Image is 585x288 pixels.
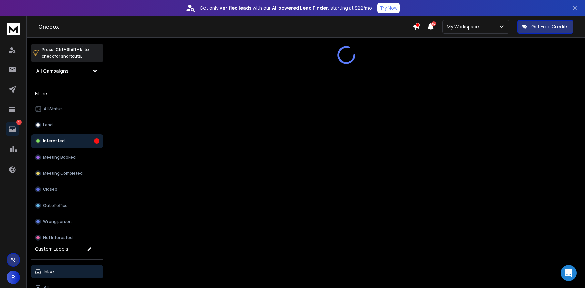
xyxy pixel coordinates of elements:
[31,89,103,98] h3: Filters
[31,151,103,164] button: Meeting Booked
[31,183,103,196] button: Closed
[31,64,103,78] button: All Campaigns
[31,265,103,278] button: Inbox
[379,5,398,11] p: Try Now
[377,3,400,13] button: Try Now
[31,118,103,132] button: Lead
[517,20,573,34] button: Get Free Credits
[7,271,20,284] button: R
[44,269,55,274] p: Inbox
[31,215,103,228] button: Wrong person
[7,23,20,35] img: logo
[43,138,65,144] p: Interested
[272,5,329,11] strong: AI-powered Lead Finder,
[561,265,577,281] div: Open Intercom Messenger
[43,155,76,160] p: Meeting Booked
[43,219,72,224] p: Wrong person
[31,199,103,212] button: Out of office
[38,23,413,31] h1: Onebox
[43,235,73,240] p: Not Interested
[31,231,103,244] button: Not Interested
[31,102,103,116] button: All Status
[43,122,53,128] p: Lead
[35,246,68,252] h3: Custom Labels
[43,171,83,176] p: Meeting Completed
[447,23,482,30] p: My Workspace
[42,46,89,60] p: Press to check for shortcuts.
[220,5,251,11] strong: verified leads
[31,167,103,180] button: Meeting Completed
[200,5,372,11] p: Get only with our starting at $22/mo
[55,46,83,53] span: Ctrl + Shift + k
[431,21,436,26] span: 50
[31,134,103,148] button: Interested1
[44,106,63,112] p: All Status
[16,120,22,125] p: 1
[94,138,99,144] div: 1
[6,122,19,136] a: 1
[43,187,57,192] p: Closed
[36,68,69,74] h1: All Campaigns
[531,23,569,30] p: Get Free Credits
[43,203,68,208] p: Out of office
